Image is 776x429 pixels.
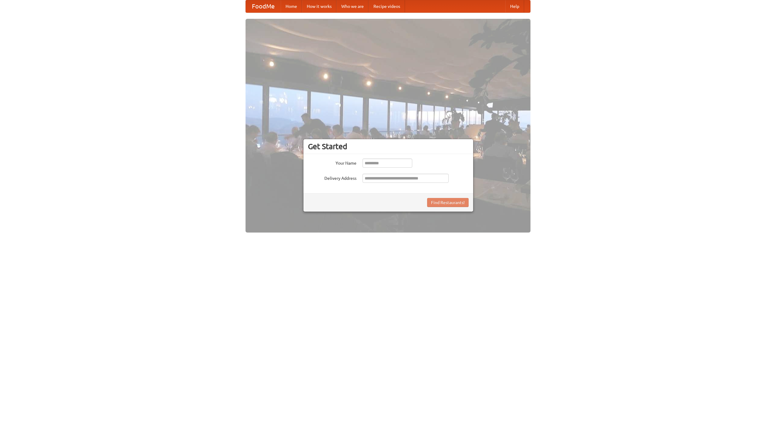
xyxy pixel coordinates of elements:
a: Who we are [336,0,369,12]
a: Recipe videos [369,0,405,12]
label: Delivery Address [308,174,356,181]
a: Home [281,0,302,12]
h3: Get Started [308,142,469,151]
a: Help [505,0,524,12]
a: FoodMe [246,0,281,12]
button: Find Restaurants! [427,198,469,207]
a: How it works [302,0,336,12]
label: Your Name [308,159,356,166]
